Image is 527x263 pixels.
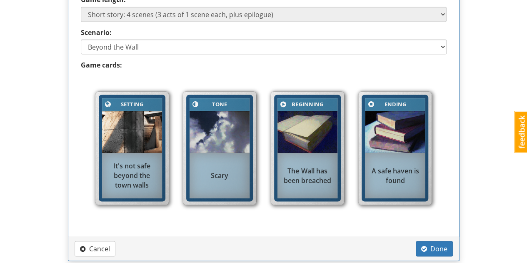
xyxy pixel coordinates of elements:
div: Ending [375,100,415,109]
div: Scary [190,167,250,185]
strong: Game cards: [81,60,122,70]
div: The Wall has been breached [277,162,337,189]
img: The sun tries peek out from behind dramatic clouds. [190,111,250,153]
span: Cancel [80,244,110,253]
button: Done [416,241,453,256]
img: An open book turned to the first page. [277,111,337,153]
img: A stack of closed books. [365,111,425,153]
img: A modern hallway, made from concrete and fashioned with strange angles. [102,111,162,153]
div: A safe haven is found [365,162,425,189]
div: Beginning [288,100,327,109]
button: Cancel [75,241,115,256]
div: Setting [112,100,152,109]
label: Scenario: [81,28,112,38]
span: Done [421,244,447,253]
div: Tone [200,100,239,109]
div: It's not safe beyond the town walls [102,157,162,194]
